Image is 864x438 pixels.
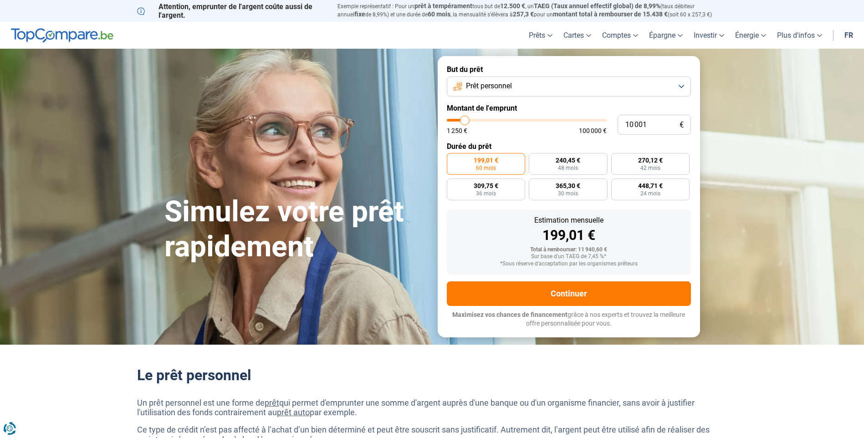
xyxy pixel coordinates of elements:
[474,157,498,163] span: 199,01 €
[454,261,684,267] div: *Sous réserve d'acceptation par les organismes prêteurs
[428,10,450,18] span: 60 mois
[638,183,663,189] span: 448,71 €
[597,22,644,49] a: Comptes
[454,217,684,224] div: Estimation mensuelle
[447,142,691,151] label: Durée du prêt
[476,191,496,196] span: 36 mois
[688,22,730,49] a: Investir
[447,281,691,306] button: Continuer
[558,165,578,171] span: 48 mois
[474,183,498,189] span: 309,75 €
[556,183,580,189] span: 365,30 €
[839,22,859,49] a: fr
[414,2,472,10] span: prêt à tempérament
[137,398,727,418] p: Un prêt personnel est une forme de qui permet d'emprunter une somme d'argent auprès d'une banque ...
[644,22,688,49] a: Épargne
[265,398,279,407] a: prêt
[354,10,365,18] span: fixe
[137,2,327,20] p: Attention, emprunter de l'argent coûte aussi de l'argent.
[638,157,663,163] span: 270,12 €
[513,10,534,18] span: 257,3 €
[454,254,684,260] div: Sur base d'un TAEG de 7,45 %*
[277,407,310,417] a: prêt auto
[640,191,660,196] span: 24 mois
[11,28,113,43] img: TopCompare
[772,22,828,49] a: Plus d'infos
[579,127,607,134] span: 100 000 €
[558,191,578,196] span: 30 mois
[730,22,772,49] a: Énergie
[500,2,525,10] span: 12.500 €
[447,76,691,97] button: Prêt personnel
[680,121,684,129] span: €
[137,367,727,384] h2: Le prêt personnel
[337,2,727,19] p: Exemple représentatif : Pour un tous but de , un (taux débiteur annuel de 8,99%) et une durée de ...
[556,157,580,163] span: 240,45 €
[447,104,691,112] label: Montant de l'emprunt
[640,165,660,171] span: 42 mois
[454,229,684,242] div: 199,01 €
[476,165,496,171] span: 60 mois
[454,247,684,253] div: Total à rembourser: 11 940,60 €
[534,2,660,10] span: TAEG (Taux annuel effectif global) de 8,99%
[452,311,567,318] span: Maximisez vos chances de financement
[553,10,668,18] span: montant total à rembourser de 15.438 €
[447,65,691,74] label: But du prêt
[447,311,691,328] p: grâce à nos experts et trouvez la meilleure offre personnalisée pour vous.
[164,194,427,265] h1: Simulez votre prêt rapidement
[447,127,467,134] span: 1 250 €
[558,22,597,49] a: Cartes
[523,22,558,49] a: Prêts
[466,81,512,91] span: Prêt personnel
